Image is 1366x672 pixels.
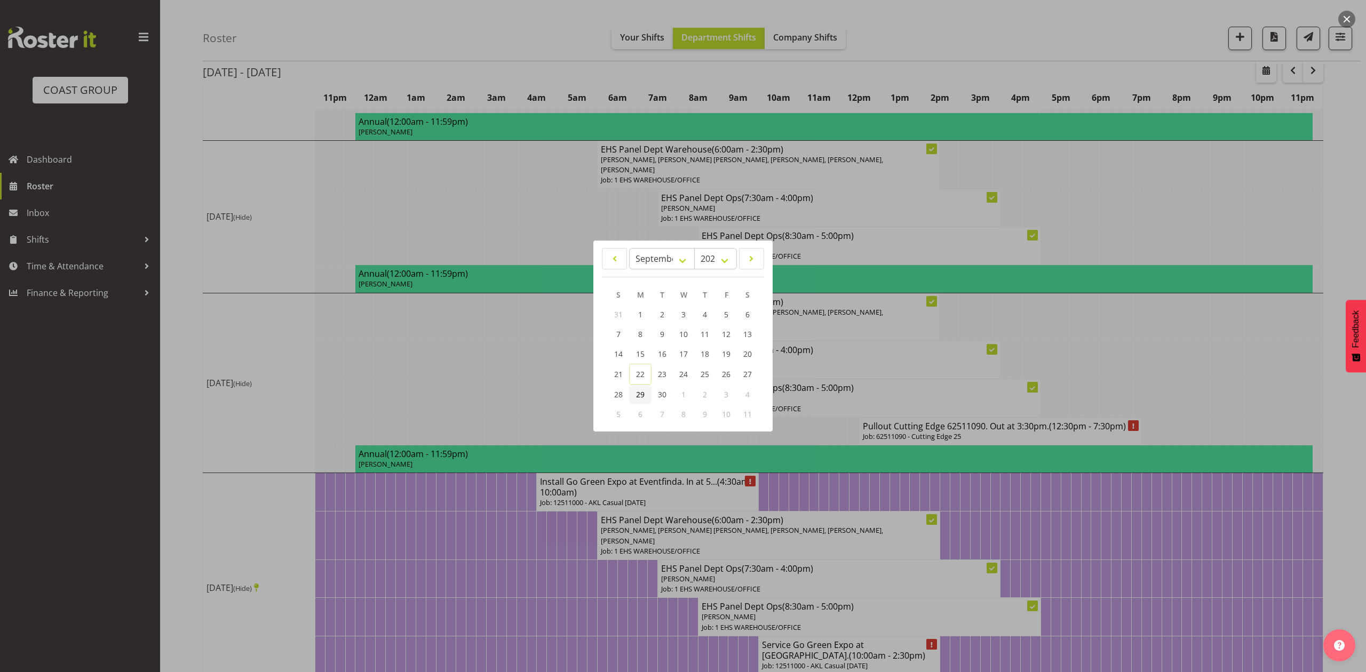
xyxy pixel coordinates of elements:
span: 1 [681,389,686,399]
span: 14 [614,349,623,359]
span: T [660,290,664,300]
span: 6 [745,309,750,319]
span: 8 [638,329,642,339]
span: 4 [745,389,750,399]
span: 12 [722,329,730,339]
span: 11 [701,329,709,339]
span: 7 [660,409,664,419]
span: 29 [636,389,645,399]
span: 16 [658,349,666,359]
span: 3 [724,389,728,399]
span: 2 [660,309,664,319]
span: 31 [614,309,623,319]
span: F [725,290,728,300]
span: 27 [743,369,752,379]
span: M [637,290,644,300]
span: 22 [636,369,645,379]
span: 25 [701,369,709,379]
span: 20 [743,349,752,359]
span: W [680,290,687,300]
span: 28 [614,389,623,399]
span: Feedback [1351,310,1361,348]
span: 5 [724,309,728,319]
span: 1 [638,309,642,319]
span: 4 [703,309,707,319]
span: 11 [743,409,752,419]
span: 9 [660,329,664,339]
span: 8 [681,409,686,419]
span: 18 [701,349,709,359]
span: 21 [614,369,623,379]
span: 6 [638,409,642,419]
span: 24 [679,369,688,379]
span: 10 [722,409,730,419]
img: help-xxl-2.png [1334,640,1345,651]
span: 13 [743,329,752,339]
span: 9 [703,409,707,419]
span: 23 [658,369,666,379]
span: 26 [722,369,730,379]
span: 17 [679,349,688,359]
span: 15 [636,349,645,359]
span: 19 [722,349,730,359]
span: S [745,290,750,300]
span: 5 [616,409,621,419]
span: S [616,290,621,300]
span: 3 [681,309,686,319]
span: 2 [703,389,707,399]
button: Feedback - Show survey [1346,300,1366,372]
span: T [703,290,707,300]
span: 30 [658,389,666,399]
span: 7 [616,329,621,339]
span: 10 [679,329,688,339]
